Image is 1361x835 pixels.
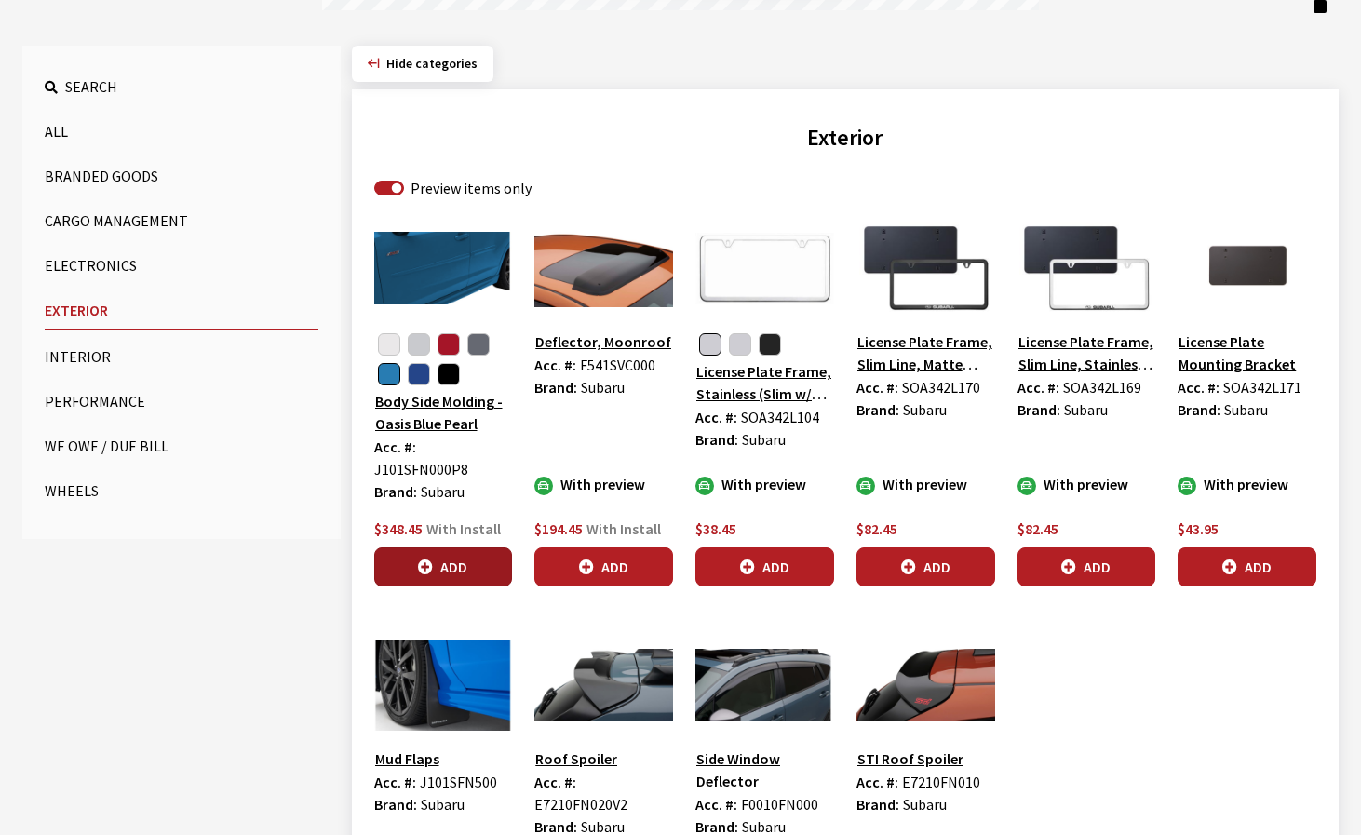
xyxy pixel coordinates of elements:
[45,247,318,284] button: Electronics
[374,436,416,458] label: Acc. #:
[65,77,117,96] span: Search
[1178,376,1220,398] label: Acc. #:
[1178,547,1316,586] button: Add
[1017,473,1156,495] div: With preview
[1178,519,1219,538] span: $43.95
[45,338,318,375] button: Interior
[45,427,318,465] button: We Owe / Due Bill
[374,389,513,436] button: Body Side Molding - Oasis Blue Pearl
[374,480,417,503] label: Brand:
[581,378,625,397] span: Subaru
[534,747,618,771] button: Roof Spoiler
[534,639,673,732] img: Image for Roof Spoiler
[374,639,513,732] img: Image for Mud Flaps
[45,113,318,150] button: All
[352,46,493,82] button: Hide categories
[378,363,400,385] button: Oasis Blue
[534,519,583,538] span: $194.45
[386,55,478,72] span: Click to hide category section.
[408,363,430,385] button: Sapphire Blue Pearl
[421,482,465,501] span: Subaru
[1178,330,1316,376] button: License Plate Mounting Bracket
[45,202,318,239] button: Cargo Management
[534,376,577,398] label: Brand:
[586,519,661,538] span: With Install
[856,222,995,315] img: Image for License Plate Frame, Slim Line, Matte Black
[856,398,899,421] label: Brand:
[426,519,501,538] span: With Install
[695,519,736,538] span: $38.45
[1017,519,1058,538] span: $82.45
[759,333,781,356] button: Matte Black
[699,333,721,356] button: Stainless
[856,771,898,793] label: Acc. #:
[856,793,899,815] label: Brand:
[438,363,460,385] button: Crystal Black Silica
[729,333,751,356] button: Stainless
[45,383,318,420] button: Performance
[856,330,995,376] button: License Plate Frame, Slim Line, Matte Black
[1223,378,1301,397] span: SOA342L171
[411,177,532,199] label: Preview items only
[534,222,673,315] img: Image for Deflector, Moonroof
[1064,400,1108,419] span: Subaru
[45,157,318,195] button: Branded Goods
[1063,378,1141,397] span: SOA342L169
[534,330,672,354] button: Deflector, Moonroof
[856,519,897,538] span: $82.45
[1178,222,1316,315] img: Image for License Plate Mounting Bracket
[1017,376,1059,398] label: Acc. #:
[374,460,468,478] span: J101SFN000P8
[902,378,980,397] span: SOA342L170
[695,222,834,315] img: Image for License Plate Frame, Stainless (Slim w&#x2F;o Logo)
[374,222,513,315] img: Image for Body Side Molding - Oasis Blue Pearl
[741,795,818,814] span: F0010FN000
[741,408,819,426] span: SOA342L104
[374,771,416,793] label: Acc. #:
[374,793,417,815] label: Brand:
[856,639,995,732] img: Image for STI Roof Spoiler
[1017,547,1156,586] button: Add
[534,473,673,495] div: With preview
[580,356,655,374] span: F541SVC000
[378,333,400,356] button: Crystal White Pearl
[695,359,834,406] button: License Plate Frame, Stainless (Slim w/o Logo)
[695,473,834,495] div: With preview
[695,547,834,586] button: Add
[374,121,1317,155] h2: Exterior
[374,519,423,538] span: $348.45
[695,428,738,451] label: Brand:
[534,771,576,793] label: Acc. #:
[421,795,465,814] span: Subaru
[420,773,497,791] span: J101SFN500
[903,400,947,419] span: Subaru
[695,406,737,428] label: Acc. #:
[1224,400,1268,419] span: Subaru
[856,747,964,771] button: STI Roof Spoiler
[856,547,995,586] button: Add
[374,747,440,771] button: Mud Flaps
[742,430,786,449] span: Subaru
[45,472,318,509] button: Wheels
[1017,222,1156,315] img: Image for License Plate Frame, Slim Line, Stainless Steel
[1178,398,1220,421] label: Brand:
[856,376,898,398] label: Acc. #:
[1017,330,1156,376] button: License Plate Frame, Slim Line, Stainless Steel
[902,773,980,791] span: E7210FN010
[695,639,834,732] img: Image for Side Window Deflector
[438,333,460,356] button: Pure Red
[1178,473,1316,495] div: With preview
[534,354,576,376] label: Acc. #:
[695,793,737,815] label: Acc. #:
[856,473,995,495] div: With preview
[1017,398,1060,421] label: Brand:
[408,333,430,356] button: Ice Silver Metallic
[695,747,834,793] button: Side Window Deflector
[903,795,947,814] span: Subaru
[45,291,318,330] button: Exterior
[467,333,490,356] button: Magnetite Gray Metallic
[534,547,673,586] button: Add
[374,547,513,586] button: Add
[534,795,627,814] span: E7210FN020V2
